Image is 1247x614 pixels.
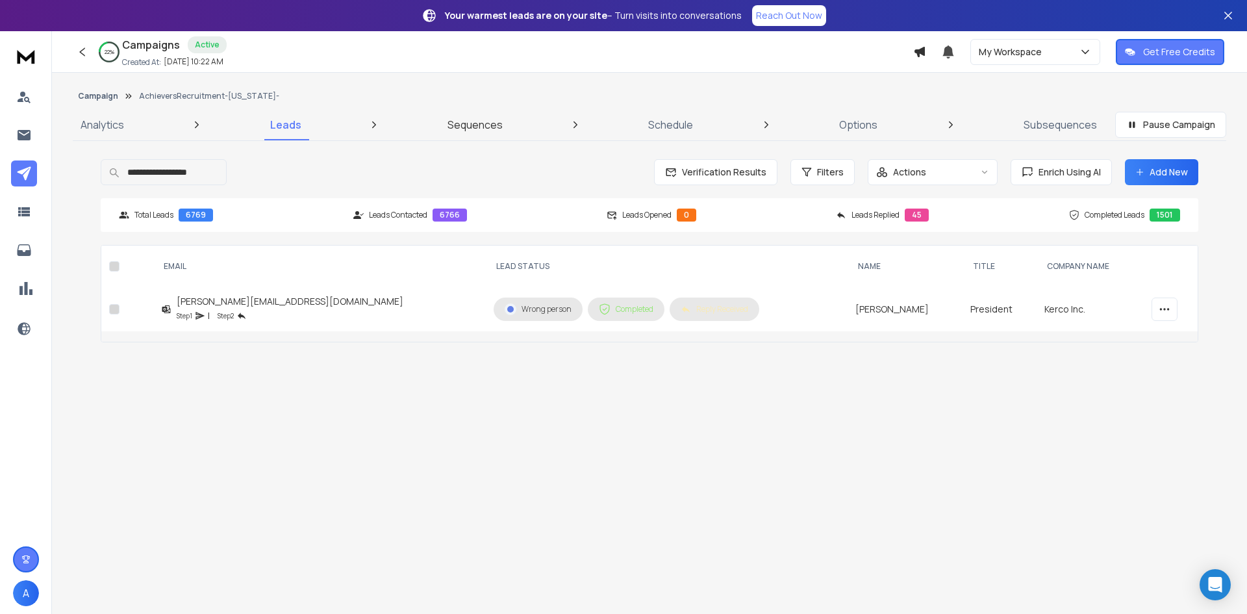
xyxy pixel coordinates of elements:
th: Company Name [1037,246,1144,287]
button: Campaign [78,91,118,101]
th: title [963,246,1037,287]
p: Step 2 [218,309,234,322]
span: Verification Results [677,166,766,179]
p: Created At: [122,57,161,68]
button: Enrich Using AI [1011,159,1112,185]
a: Sequences [440,109,510,140]
a: Reach Out Now [752,5,826,26]
p: AchieversRecruitment-[US_STATE]- [139,91,279,101]
button: A [13,580,39,606]
div: Reply Received [681,304,748,314]
th: LEAD STATUS [486,246,848,287]
a: Subsequences [1016,109,1105,140]
div: Active [188,36,227,53]
button: Pause Campaign [1115,112,1226,138]
div: 45 [905,209,929,222]
p: Leads Replied [851,210,900,220]
span: Enrich Using AI [1033,166,1101,179]
p: Total Leads [134,210,173,220]
p: Completed Leads [1085,210,1144,220]
button: Filters [790,159,855,185]
p: Subsequences [1024,117,1097,133]
p: – Turn visits into conversations [445,9,742,22]
p: Get Free Credits [1143,45,1215,58]
td: Kerco Inc. [1037,287,1144,331]
a: Leads [262,109,309,140]
p: Leads Opened [622,210,672,220]
strong: Your warmest leads are on your site [445,9,607,21]
p: Reach Out Now [756,9,822,22]
p: Analytics [81,117,124,133]
p: Actions [893,166,926,179]
div: 6766 [433,209,467,222]
div: 0 [677,209,696,222]
a: Schedule [640,109,701,140]
td: [PERSON_NAME] [848,287,962,331]
img: logo [13,44,39,68]
h1: Campaigns [122,37,180,53]
td: President [963,287,1037,331]
p: 22 % [105,48,114,56]
th: NAME [848,246,962,287]
div: 1501 [1150,209,1180,222]
div: Completed [599,303,653,315]
span: Filters [817,166,844,179]
p: Options [839,117,877,133]
div: Wrong person [505,303,572,315]
a: Analytics [73,109,132,140]
p: Leads Contacted [369,210,427,220]
div: [PERSON_NAME][EMAIL_ADDRESS][DOMAIN_NAME] [177,295,403,308]
p: My Workspace [979,45,1047,58]
p: Schedule [648,117,693,133]
p: | [208,309,210,322]
div: 6769 [179,209,213,222]
p: Step 1 [177,309,192,322]
p: Leads [270,117,301,133]
th: EMAIL [153,246,485,287]
button: Verification Results [654,159,777,185]
p: Sequences [447,117,503,133]
p: [DATE] 10:22 AM [164,57,223,67]
button: Get Free Credits [1116,39,1224,65]
div: Open Intercom Messenger [1200,569,1231,600]
a: Options [831,109,885,140]
button: Add New [1125,159,1198,185]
